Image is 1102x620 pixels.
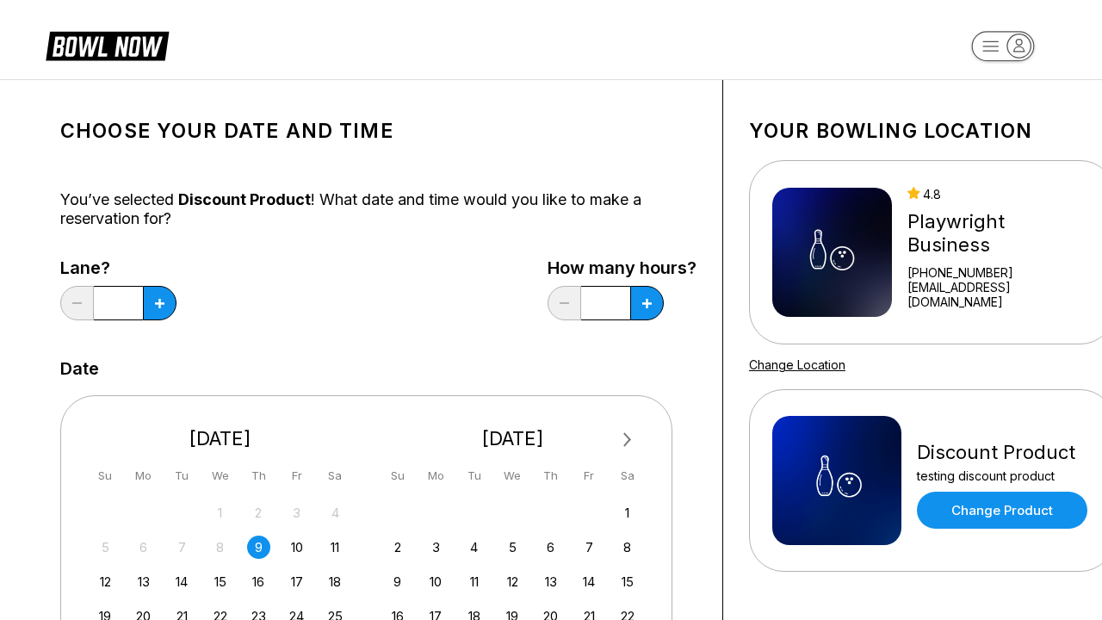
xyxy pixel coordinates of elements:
[578,536,601,559] div: Choose Friday, November 7th, 2025
[772,416,901,545] img: Discount Product
[247,464,270,487] div: Th
[208,536,232,559] div: Not available Wednesday, October 8th, 2025
[247,570,270,593] div: Choose Thursday, October 16th, 2025
[616,464,639,487] div: Sa
[616,536,639,559] div: Choose Saturday, November 8th, 2025
[94,464,117,487] div: Su
[907,280,1092,309] a: [EMAIL_ADDRESS][DOMAIN_NAME]
[501,536,524,559] div: Choose Wednesday, November 5th, 2025
[614,426,641,454] button: Next Month
[170,570,194,593] div: Choose Tuesday, October 14th, 2025
[60,258,176,277] label: Lane?
[285,536,308,559] div: Choose Friday, October 10th, 2025
[208,501,232,524] div: Not available Wednesday, October 1st, 2025
[132,570,155,593] div: Choose Monday, October 13th, 2025
[285,464,308,487] div: Fr
[578,570,601,593] div: Choose Friday, November 14th, 2025
[907,265,1092,280] div: [PHONE_NUMBER]
[132,464,155,487] div: Mo
[462,570,486,593] div: Choose Tuesday, November 11th, 2025
[539,570,562,593] div: Choose Thursday, November 13th, 2025
[324,570,347,593] div: Choose Saturday, October 18th, 2025
[616,570,639,593] div: Choose Saturday, November 15th, 2025
[917,441,1087,464] div: Discount Product
[247,501,270,524] div: Not available Thursday, October 2nd, 2025
[170,536,194,559] div: Not available Tuesday, October 7th, 2025
[424,464,448,487] div: Mo
[386,464,409,487] div: Su
[386,570,409,593] div: Choose Sunday, November 9th, 2025
[539,464,562,487] div: Th
[94,570,117,593] div: Choose Sunday, October 12th, 2025
[917,468,1087,483] div: testing discount product
[386,536,409,559] div: Choose Sunday, November 2nd, 2025
[578,464,601,487] div: Fr
[178,190,311,208] span: Discount Product
[60,359,99,378] label: Date
[247,536,270,559] div: Choose Thursday, October 9th, 2025
[424,536,448,559] div: Choose Monday, November 3rd, 2025
[501,570,524,593] div: Choose Wednesday, November 12th, 2025
[285,501,308,524] div: Not available Friday, October 3rd, 2025
[424,570,448,593] div: Choose Monday, November 10th, 2025
[462,464,486,487] div: Tu
[501,464,524,487] div: We
[917,492,1087,529] a: Change Product
[749,357,845,372] a: Change Location
[60,119,696,143] h1: Choose your Date and time
[462,536,486,559] div: Choose Tuesday, November 4th, 2025
[548,258,696,277] label: How many hours?
[208,570,232,593] div: Choose Wednesday, October 15th, 2025
[87,427,354,450] div: [DATE]
[285,570,308,593] div: Choose Friday, October 17th, 2025
[324,501,347,524] div: Not available Saturday, October 4th, 2025
[616,501,639,524] div: Choose Saturday, November 1st, 2025
[772,188,892,317] img: Playwright Business
[907,210,1092,257] div: Playwright Business
[170,464,194,487] div: Tu
[324,464,347,487] div: Sa
[94,536,117,559] div: Not available Sunday, October 5th, 2025
[60,190,696,228] div: You’ve selected ! What date and time would you like to make a reservation for?
[380,427,647,450] div: [DATE]
[208,464,232,487] div: We
[539,536,562,559] div: Choose Thursday, November 6th, 2025
[907,187,1092,201] div: 4.8
[324,536,347,559] div: Choose Saturday, October 11th, 2025
[132,536,155,559] div: Not available Monday, October 6th, 2025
